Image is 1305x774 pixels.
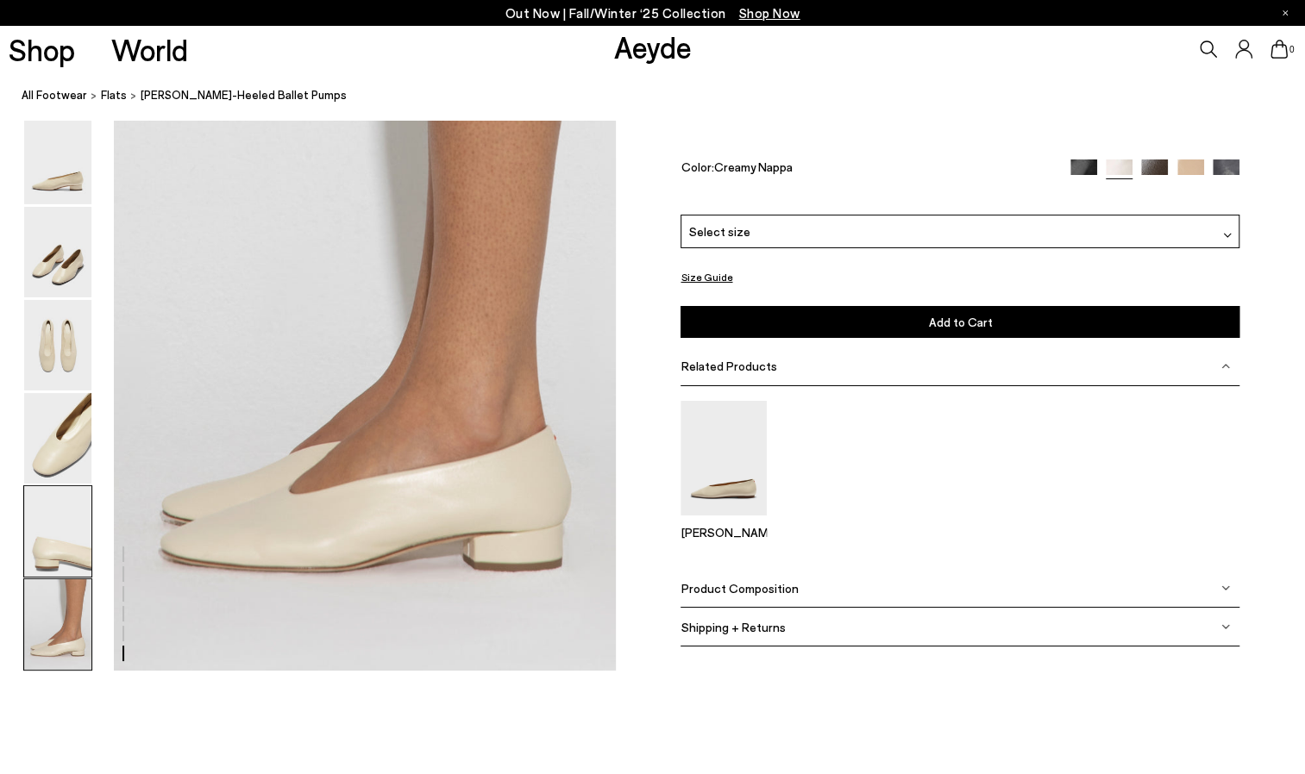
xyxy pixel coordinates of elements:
img: Kirsten Ballet Flats [681,401,767,515]
a: World [111,34,188,65]
img: svg%3E [1221,584,1230,593]
p: [PERSON_NAME] [681,526,767,540]
span: Select size [688,223,750,241]
span: Shipping + Returns [681,620,785,634]
span: Related Products [681,359,776,373]
div: Color: [681,159,1051,179]
span: [PERSON_NAME]-Heeled Ballet Pumps [141,86,347,104]
button: Add to Cart [681,306,1239,338]
a: 0 [1270,40,1288,59]
img: svg%3E [1223,231,1232,240]
img: Delia Low-Heeled Ballet Pumps - Image 6 [24,579,91,670]
a: flats [101,86,127,104]
a: All Footwear [22,86,87,104]
img: Delia Low-Heeled Ballet Pumps - Image 4 [24,393,91,484]
span: flats [101,88,127,102]
a: Kirsten Ballet Flats [PERSON_NAME] [681,504,767,540]
span: Navigate to /collections/new-in [739,5,800,21]
img: svg%3E [1221,362,1230,371]
img: Delia Low-Heeled Ballet Pumps - Image 5 [24,486,91,577]
span: Creamy Nappa [713,159,792,174]
span: Add to Cart [928,315,992,329]
span: 0 [1288,45,1296,54]
p: Out Now | Fall/Winter ‘25 Collection [505,3,800,24]
span: Product Composition [681,581,798,596]
img: Delia Low-Heeled Ballet Pumps - Image 2 [24,207,91,297]
img: Delia Low-Heeled Ballet Pumps - Image 1 [24,114,91,204]
a: Aeyde [613,28,691,65]
img: Delia Low-Heeled Ballet Pumps - Image 3 [24,300,91,390]
a: Shop [9,34,75,65]
nav: breadcrumb [22,72,1305,120]
img: svg%3E [1221,623,1230,632]
button: Size Guide [681,267,732,289]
